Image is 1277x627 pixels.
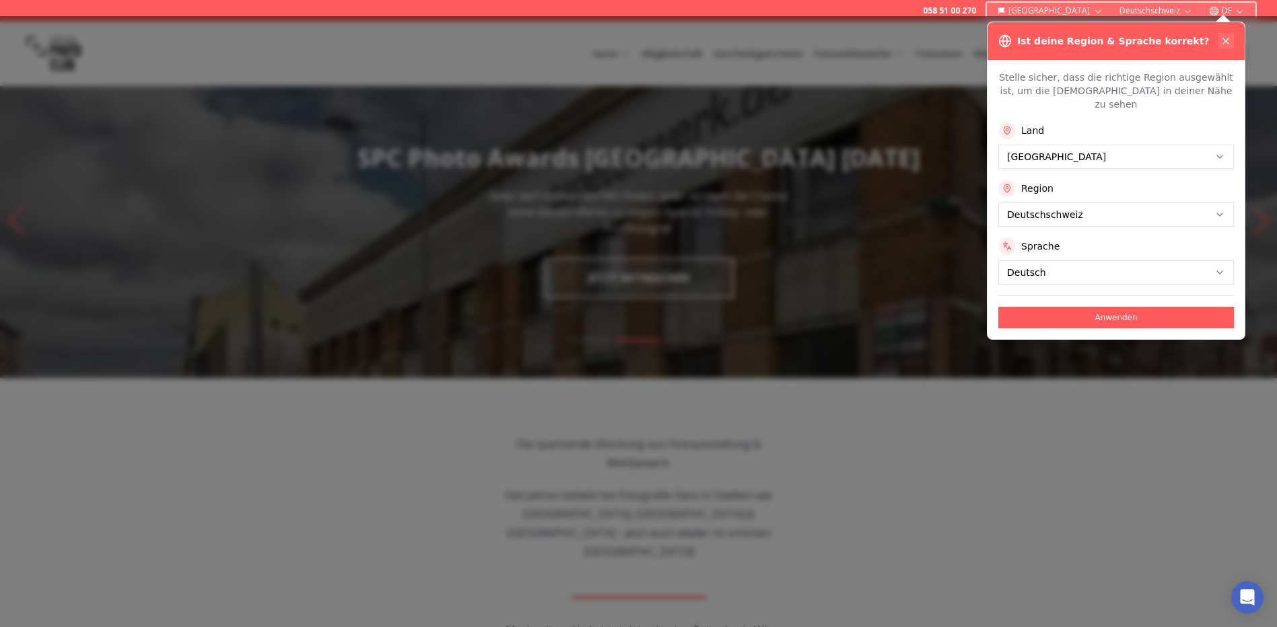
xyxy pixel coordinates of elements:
[1021,182,1054,195] label: Region
[998,71,1234,111] p: Stelle sicher, dass die richtige Region ausgewählt ist, um die [DEMOGRAPHIC_DATA] in deiner Nähe ...
[1204,3,1250,19] button: DE
[1231,581,1264,614] div: Open Intercom Messenger
[992,3,1109,19] button: [GEOGRAPHIC_DATA]
[998,307,1234,328] button: Anwenden
[1114,3,1198,19] button: Deutschschweiz
[1017,34,1209,48] h3: Ist deine Region & Sprache korrekt?
[923,5,976,16] a: 058 51 00 270
[1021,239,1060,253] label: Sprache
[1021,124,1044,137] label: Land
